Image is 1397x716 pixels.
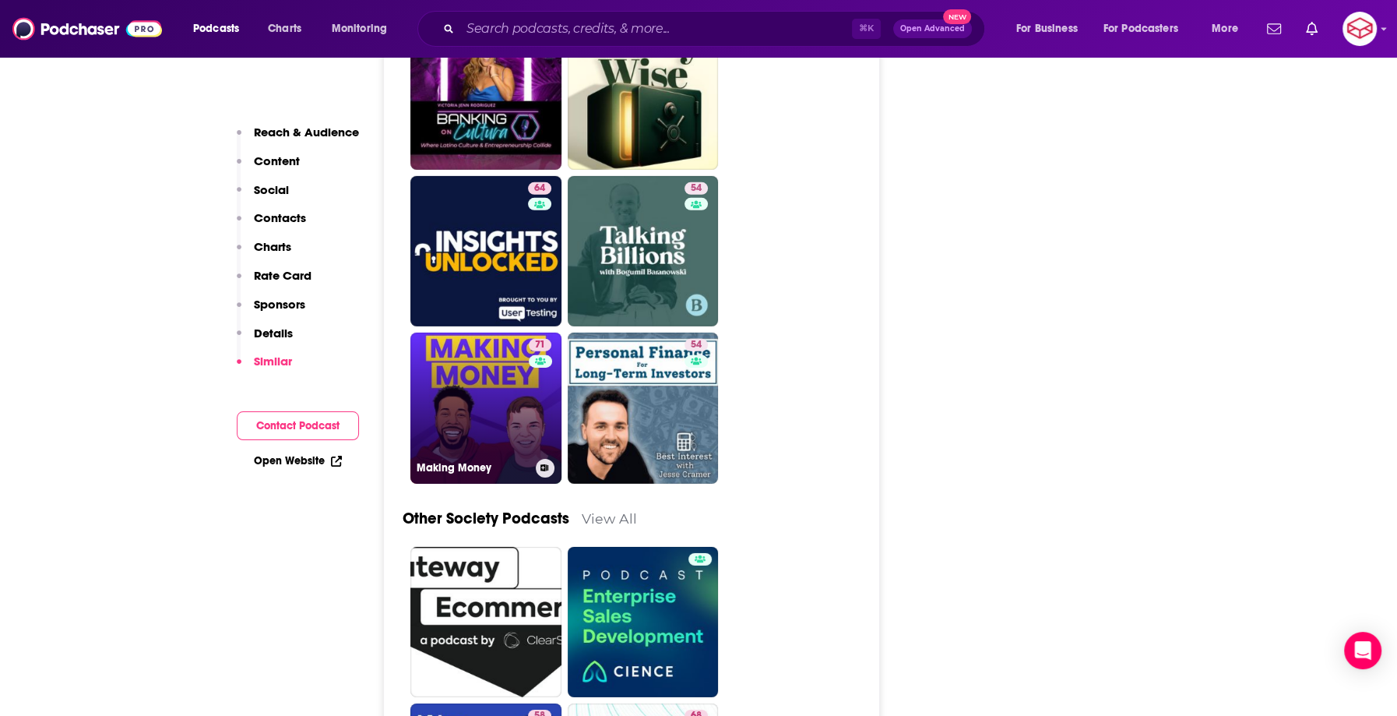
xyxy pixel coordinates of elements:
[237,354,292,383] button: Similar
[237,239,291,268] button: Charts
[684,182,708,195] a: 54
[432,11,1000,47] div: Search podcasts, credits, & more...
[528,182,551,195] a: 64
[193,18,239,40] span: Podcasts
[182,16,259,41] button: open menu
[1342,12,1377,46] button: Show profile menu
[254,182,289,197] p: Social
[852,19,881,39] span: ⌘ K
[943,9,971,24] span: New
[268,18,301,40] span: Charts
[582,510,637,527] a: View All
[1016,18,1078,40] span: For Business
[1103,18,1178,40] span: For Podcasters
[1005,16,1097,41] button: open menu
[893,19,972,38] button: Open AdvancedNew
[900,25,965,33] span: Open Advanced
[254,354,292,369] p: Similar
[237,210,306,239] button: Contacts
[237,411,359,440] button: Contact Podcast
[691,337,702,353] span: 54
[332,18,387,40] span: Monitoring
[254,454,342,467] a: Open Website
[1212,18,1238,40] span: More
[237,268,311,297] button: Rate Card
[237,297,305,326] button: Sponsors
[321,16,407,41] button: open menu
[417,461,530,474] h3: Making Money
[237,182,289,211] button: Social
[254,153,300,168] p: Content
[254,239,291,254] p: Charts
[410,333,561,484] a: 71Making Money
[410,176,561,327] a: 64
[529,339,551,351] a: 71
[568,333,719,484] a: 54
[237,153,300,182] button: Content
[1344,632,1381,669] div: Open Intercom Messenger
[1201,16,1258,41] button: open menu
[1342,12,1377,46] span: Logged in as callista
[237,326,293,354] button: Details
[254,125,359,139] p: Reach & Audience
[12,14,162,44] img: Podchaser - Follow, Share and Rate Podcasts
[568,176,719,327] a: 54
[1342,12,1377,46] img: User Profile
[254,268,311,283] p: Rate Card
[1093,16,1201,41] button: open menu
[460,16,852,41] input: Search podcasts, credits, & more...
[691,181,702,196] span: 54
[684,339,708,351] a: 54
[254,297,305,312] p: Sponsors
[535,337,545,353] span: 71
[534,181,545,196] span: 64
[1261,16,1287,42] a: Show notifications dropdown
[1300,16,1324,42] a: Show notifications dropdown
[254,210,306,225] p: Contacts
[254,326,293,340] p: Details
[403,509,569,528] a: Other Society Podcasts
[237,125,359,153] button: Reach & Audience
[258,16,311,41] a: Charts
